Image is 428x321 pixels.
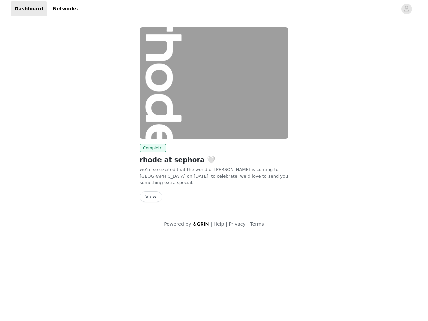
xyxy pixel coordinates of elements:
img: rhode skin [140,27,288,139]
p: we’re so excited that the world of [PERSON_NAME] is coming to [GEOGRAPHIC_DATA] on [DATE]. to cel... [140,166,288,186]
span: | [226,221,227,227]
div: avatar [403,4,410,14]
span: | [247,221,249,227]
a: Privacy [229,221,246,227]
a: Terms [250,221,264,227]
a: Help [214,221,224,227]
a: Networks [48,1,82,16]
a: Dashboard [11,1,47,16]
h2: rhode at sephora 🤍 [140,155,288,165]
span: Complete [140,144,166,152]
span: Powered by [164,221,191,227]
button: View [140,191,162,202]
span: | [211,221,212,227]
img: logo [193,222,209,226]
a: View [140,194,162,199]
